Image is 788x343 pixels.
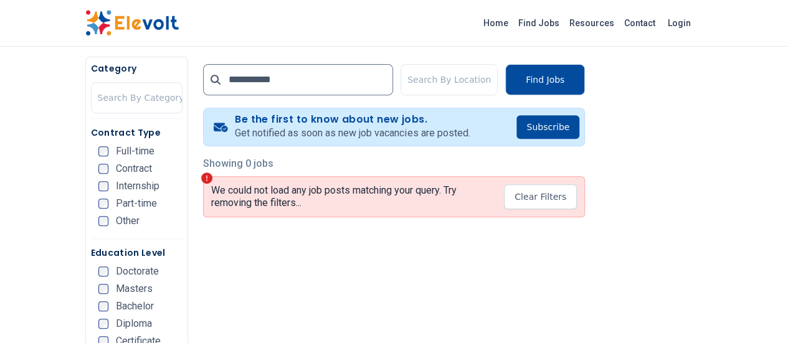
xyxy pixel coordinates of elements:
[91,247,183,259] h5: Education Level
[619,13,660,33] a: Contact
[85,10,179,36] img: Elevolt
[98,146,108,156] input: Full-time
[98,199,108,209] input: Part-time
[116,216,140,226] span: Other
[505,64,585,95] button: Find Jobs
[478,13,513,33] a: Home
[564,13,619,33] a: Resources
[91,62,183,75] h5: Category
[235,113,470,126] h4: Be the first to know about new jobs.
[91,126,183,139] h5: Contract Type
[116,301,154,311] span: Bachelor
[98,266,108,276] input: Doctorate
[116,181,159,191] span: Internship
[116,284,153,294] span: Masters
[98,181,108,191] input: Internship
[98,319,108,329] input: Diploma
[116,266,159,276] span: Doctorate
[116,146,154,156] span: Full-time
[116,199,157,209] span: Part-time
[116,164,152,174] span: Contract
[98,164,108,174] input: Contract
[516,115,579,139] button: Subscribe
[98,301,108,311] input: Bachelor
[660,11,698,35] a: Login
[116,319,152,329] span: Diploma
[98,284,108,294] input: Masters
[726,283,788,343] iframe: Chat Widget
[513,13,564,33] a: Find Jobs
[211,184,494,209] p: We could not load any job posts matching your query. Try removing the filters...
[235,126,470,141] p: Get notified as soon as new job vacancies are posted.
[98,216,108,226] input: Other
[203,156,585,171] p: Showing 0 jobs
[504,184,577,209] button: Clear Filters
